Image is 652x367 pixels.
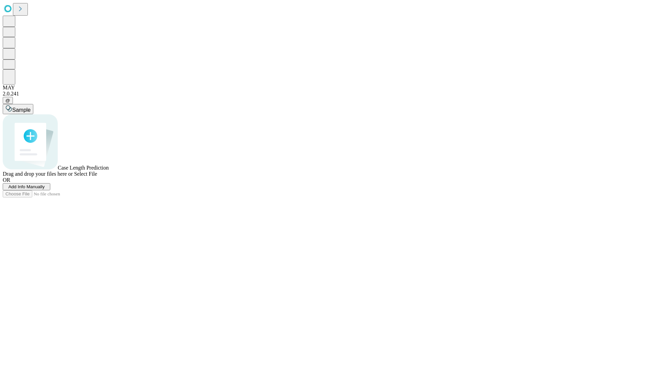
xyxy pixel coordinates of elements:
div: 2.0.241 [3,91,649,97]
div: MAY [3,85,649,91]
span: OR [3,177,10,183]
span: Select File [74,171,97,177]
span: Add Info Manually [8,184,45,189]
span: Case Length Prediction [58,165,109,171]
span: Sample [12,107,31,113]
button: @ [3,97,13,104]
button: Add Info Manually [3,183,50,190]
button: Sample [3,104,33,114]
span: @ [5,98,10,103]
span: Drag and drop your files here or [3,171,73,177]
